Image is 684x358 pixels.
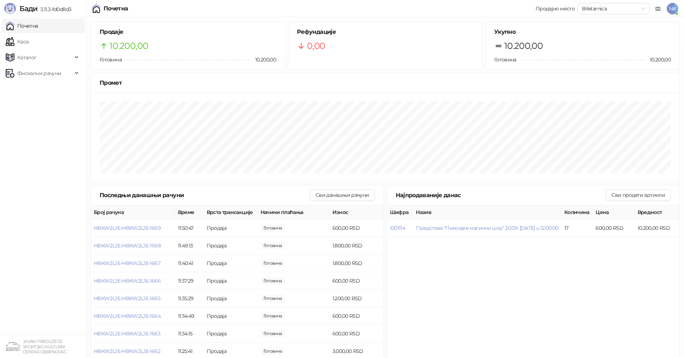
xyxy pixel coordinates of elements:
[330,219,384,237] td: 600,00 RSD
[310,189,375,201] button: Сви данашњи рачуни
[6,339,20,354] img: 64x64-companyLogo-4a28e1f8-f217-46d7-badd-69a834a81aaf.png
[110,39,148,53] span: 10.200,00
[261,224,285,232] span: 600,00
[652,3,664,14] a: Документација
[494,28,671,36] h5: Укупно
[23,339,66,354] small: JAVNO PREDUZEĆE SPORTSKO KULTURNI CENTAR, OBRENOVAC
[94,330,160,337] button: HBKW2LJE-HBKW2LJE-1663
[37,6,71,13] span: 3.11.3-fd0d8d3
[6,19,38,33] a: Почетна
[204,219,258,237] td: Продаја
[204,205,258,219] th: Врста трансакције
[204,255,258,272] td: Продаја
[416,225,559,231] button: Представа "Пиксијев магични шоу" 20.09. [DATE] u 12:00:00
[204,307,258,325] td: Продаја
[91,205,175,219] th: Број рачуна
[94,242,161,249] button: HBKW2LJE-HBKW2LJE-1668
[261,294,285,302] span: 1.200,00
[94,260,160,266] button: HBKW2LJE-HBKW2LJE-1667
[175,290,204,307] td: 11:35:29
[494,56,517,63] span: Готовина
[94,295,160,302] button: HBKW2LJE-HBKW2LJE-1665
[175,325,204,343] td: 11:34:15
[593,219,634,237] td: 600,00 RSD
[175,255,204,272] td: 11:40:41
[396,191,606,200] div: Најпродаваније данас
[561,205,593,219] th: Количина
[387,205,413,219] th: Шифра
[6,34,28,49] a: Каса
[175,272,204,290] td: 11:37:29
[250,56,276,64] span: 10.200,00
[330,205,384,219] th: Износ
[175,205,204,219] th: Време
[17,66,61,80] span: Фискални рачуни
[258,205,330,219] th: Начини плаћања
[635,205,679,219] th: Вредност
[536,6,575,11] div: Продајно место
[307,39,325,53] span: 0,00
[330,237,384,255] td: 1.800,00 RSD
[390,225,405,231] button: 1001114
[645,56,671,64] span: 10.200,00
[667,3,678,14] span: NK
[100,191,310,200] div: Последњи данашњи рачуни
[582,3,645,14] span: Biletarnica
[593,205,634,219] th: Цена
[261,242,285,250] span: 1.800,00
[330,290,384,307] td: 1.200,00 RSD
[204,237,258,255] td: Продаја
[175,237,204,255] td: 11:49:13
[94,313,161,319] button: HBKW2LJE-HBKW2LJE-1664
[100,28,276,36] h5: Продаје
[261,259,285,267] span: 1.800,00
[94,225,161,231] button: HBKW2LJE-HBKW2LJE-1669
[561,219,593,237] td: 17
[94,278,161,284] button: HBKW2LJE-HBKW2LJE-1666
[4,3,16,14] img: Logo
[330,255,384,272] td: 1.800,00 RSD
[19,4,37,13] span: Бади
[204,325,258,343] td: Продаја
[606,189,671,201] button: Сви продати артикли
[330,307,384,325] td: 600,00 RSD
[635,219,679,237] td: 10.200,00 RSD
[204,272,258,290] td: Продаја
[261,330,285,338] span: 600,00
[94,348,160,354] button: HBKW2LJE-HBKW2LJE-1662
[297,28,473,36] h5: Рефундације
[330,272,384,290] td: 600,00 RSD
[204,290,258,307] td: Продаја
[175,219,204,237] td: 11:50:47
[261,312,285,320] span: 600,00
[104,6,128,11] div: Почетна
[504,39,543,53] span: 10.200,00
[413,205,561,219] th: Назив
[330,325,384,343] td: 600,00 RSD
[261,347,285,355] span: 3.000,00
[17,50,37,65] span: Каталог
[100,78,671,87] div: Промет
[175,307,204,325] td: 11:34:49
[100,56,122,63] span: Готовина
[261,277,285,285] span: 600,00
